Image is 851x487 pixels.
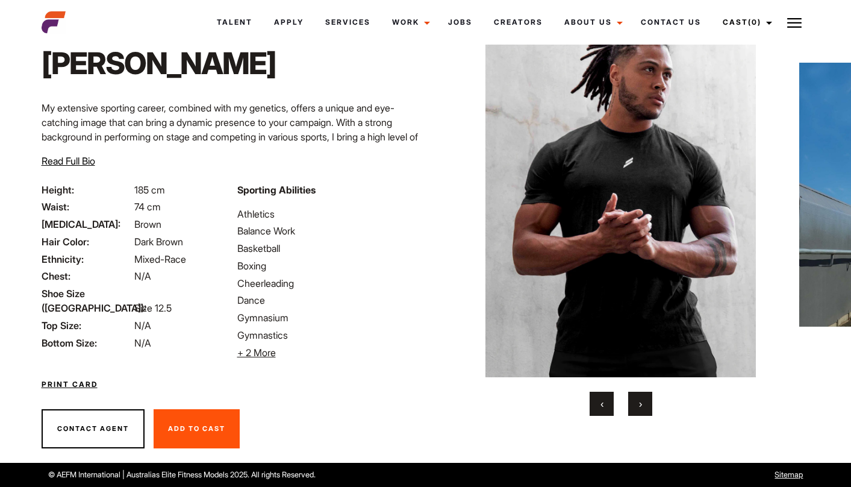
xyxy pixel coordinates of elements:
span: Dark Brown [134,236,183,248]
h1: [PERSON_NAME] [42,45,276,81]
button: Read Full Bio [42,154,95,168]
span: N/A [134,319,151,331]
span: Shoe Size ([GEOGRAPHIC_DATA]): [42,286,132,315]
a: Cast(0) [712,6,779,39]
button: Contact Agent [42,409,145,449]
span: 74 cm [134,201,161,213]
span: Waist: [42,200,132,214]
a: Jobs [437,6,483,39]
li: Dance [237,293,419,307]
p: My extensive sporting career, combined with my genetics, offers a unique and eye-catching image t... [42,101,419,159]
a: Apply [263,6,314,39]
span: Next [639,398,642,410]
span: Brown [134,218,161,230]
img: cropped-aefm-brand-fav-22-square.png [42,10,66,34]
span: Top Size: [42,318,132,333]
span: Previous [600,398,603,410]
span: (0) [748,17,761,27]
a: Creators [483,6,553,39]
li: Gymnastics [237,328,419,342]
span: Size 12.5 [134,302,172,314]
p: © AEFM International | Australias Elite Fitness Models 2025. All rights Reserved. [48,469,482,480]
li: Boxing [237,259,419,273]
button: Add To Cast [154,409,240,449]
span: Read Full Bio [42,155,95,167]
span: 185 cm [134,184,165,196]
a: Sitemap [775,470,803,479]
span: N/A [134,270,151,282]
a: Contact Us [630,6,712,39]
li: Cheerleading [237,276,419,291]
span: + 2 More [237,347,276,359]
a: Services [314,6,381,39]
span: Height: [42,183,132,197]
span: [MEDICAL_DATA]: [42,217,132,231]
a: Talent [206,6,263,39]
li: Athletics [237,207,419,221]
span: Mixed-Race [134,253,186,265]
span: Add To Cast [168,424,225,433]
span: Ethnicity: [42,252,132,266]
img: Burger icon [787,16,802,30]
li: Balance Work [237,224,419,238]
span: Bottom Size: [42,336,132,350]
strong: Sporting Abilities [237,184,316,196]
span: N/A [134,337,151,349]
a: About Us [553,6,630,39]
li: Basketball [237,241,419,256]
span: Hair Color: [42,234,132,249]
span: Chest: [42,269,132,283]
img: MLP Mini_banner_MarkRFT Black_1260x [454,12,787,377]
li: Gymnasium [237,310,419,325]
a: Print Card [42,379,98,390]
a: Work [381,6,437,39]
